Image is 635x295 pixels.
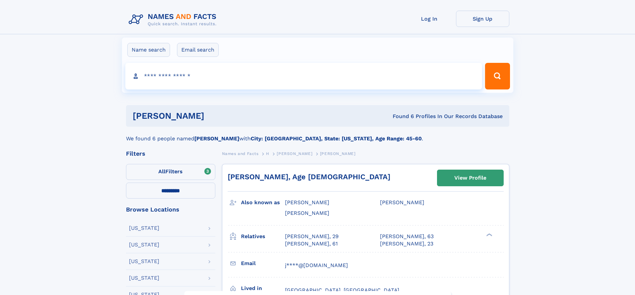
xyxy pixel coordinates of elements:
[125,63,482,89] input: search input
[129,242,159,247] div: [US_STATE]
[129,225,159,231] div: [US_STATE]
[266,151,269,156] span: H
[285,199,329,206] span: [PERSON_NAME]
[298,113,503,120] div: Found 6 Profiles In Our Records Database
[228,173,390,181] a: [PERSON_NAME], Age [DEMOGRAPHIC_DATA]
[194,135,239,142] b: [PERSON_NAME]
[241,231,285,242] h3: Relatives
[126,127,509,143] div: We found 6 people named with .
[285,240,338,247] a: [PERSON_NAME], 61
[127,43,170,57] label: Name search
[437,170,503,186] a: View Profile
[158,168,165,175] span: All
[126,151,215,157] div: Filters
[485,63,510,89] button: Search Button
[320,151,356,156] span: [PERSON_NAME]
[380,199,424,206] span: [PERSON_NAME]
[129,259,159,264] div: [US_STATE]
[126,207,215,213] div: Browse Locations
[285,233,339,240] a: [PERSON_NAME], 29
[241,283,285,294] h3: Lived in
[403,11,456,27] a: Log In
[277,149,312,158] a: [PERSON_NAME]
[285,287,399,293] span: [GEOGRAPHIC_DATA], [GEOGRAPHIC_DATA]
[380,240,433,247] a: [PERSON_NAME], 23
[380,233,434,240] a: [PERSON_NAME], 63
[277,151,312,156] span: [PERSON_NAME]
[241,258,285,269] h3: Email
[129,275,159,281] div: [US_STATE]
[456,11,509,27] a: Sign Up
[454,170,486,186] div: View Profile
[285,210,329,216] span: [PERSON_NAME]
[126,164,215,180] label: Filters
[251,135,422,142] b: City: [GEOGRAPHIC_DATA], State: [US_STATE], Age Range: 45-60
[126,11,222,29] img: Logo Names and Facts
[485,232,493,237] div: ❯
[222,149,259,158] a: Names and Facts
[241,197,285,208] h3: Also known as
[133,112,299,120] h1: [PERSON_NAME]
[266,149,269,158] a: H
[177,43,219,57] label: Email search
